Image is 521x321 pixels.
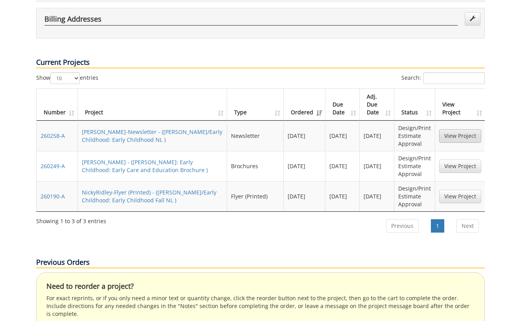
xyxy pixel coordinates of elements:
a: View Project [439,129,481,143]
td: [DATE] [325,151,360,181]
td: Design/Print Estimate Approval [394,181,435,211]
td: [DATE] [284,151,325,181]
a: [PERSON_NAME]-Newsletter - ([PERSON_NAME]/Early Childhood: Early Childhood NL ) [82,128,222,143]
a: View Project [439,160,481,173]
th: View Project: activate to sort column ascending [435,89,485,121]
td: Design/Print Estimate Approval [394,151,435,181]
a: 260249-A [41,162,65,170]
select: Showentries [50,72,80,84]
th: Status: activate to sort column ascending [394,89,435,121]
th: Adj. Due Date: activate to sort column ascending [360,89,394,121]
td: [DATE] [325,121,360,151]
p: Previous Orders [36,257,485,268]
a: Next [456,219,479,233]
p: For exact reprints, or if you only need a minor text or quantity change, click the reorder button... [46,294,475,318]
label: Show entries [36,72,98,84]
th: Number: activate to sort column ascending [37,89,78,121]
h4: Need to reorder a project? [46,282,475,290]
label: Search: [401,72,485,84]
td: Brochures [227,151,284,181]
div: Showing 1 to 3 of 3 entries [36,214,106,225]
a: [PERSON_NAME] - ([PERSON_NAME]: Early Childhood: Early Care and Education Brochure ) [82,158,208,174]
th: Type: activate to sort column ascending [227,89,284,121]
input: Search: [423,72,485,84]
td: [DATE] [360,121,394,151]
td: Newsletter [227,121,284,151]
a: Edit Addresses [465,12,480,26]
a: 260258-A [41,132,65,139]
td: [DATE] [360,181,394,211]
a: 1 [431,219,444,233]
td: [DATE] [284,181,325,211]
th: Project: activate to sort column ascending [78,89,227,121]
td: [DATE] [325,181,360,211]
th: Due Date: activate to sort column ascending [325,89,360,121]
td: [DATE] [284,121,325,151]
a: 260190-A [41,193,65,200]
td: [DATE] [360,151,394,181]
h4: Billing Addresses [44,15,458,26]
td: Design/Print Estimate Approval [394,121,435,151]
td: Flyer (Printed) [227,181,284,211]
a: NickyRidley-Flyer (Printed) - ([PERSON_NAME]/Early Childhood: Early Childhood Fall NL ) [82,189,216,204]
th: Ordered: activate to sort column ascending [284,89,325,121]
a: View Project [439,190,481,203]
p: Current Projects [36,57,485,68]
a: Previous [386,219,419,233]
